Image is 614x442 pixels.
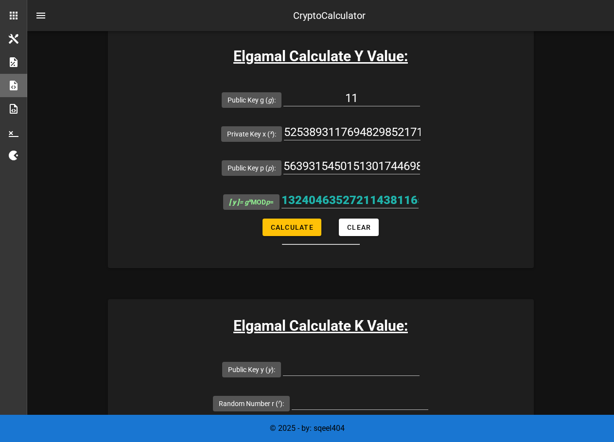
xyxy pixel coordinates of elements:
span: Calculate [270,223,314,231]
span: © 2025 - by: sqeel404 [270,424,345,433]
sup: x [270,129,272,136]
label: Public Key p ( ): [228,163,276,173]
sup: x [248,197,251,204]
i: p [268,164,272,172]
label: Random Number r ( ): [219,399,284,408]
label: Public Key g ( ): [228,95,276,105]
sup: r [278,399,280,405]
i: g [268,96,272,104]
i: = g [229,198,251,206]
i: p [266,198,270,206]
button: Clear [339,219,379,236]
span: Clear [347,223,371,231]
h3: Elgamal Calculate Y Value: [108,45,534,67]
div: CryptoCalculator [293,8,366,23]
b: [ y ] [229,198,239,206]
label: Public Key y ( ): [228,365,275,374]
span: MOD = [229,198,274,206]
i: y [268,366,271,374]
button: Calculate [263,219,321,236]
button: nav-menu-toggle [29,4,53,27]
h3: Elgamal Calculate K Value: [108,315,534,337]
label: Private Key x ( ): [227,129,276,139]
